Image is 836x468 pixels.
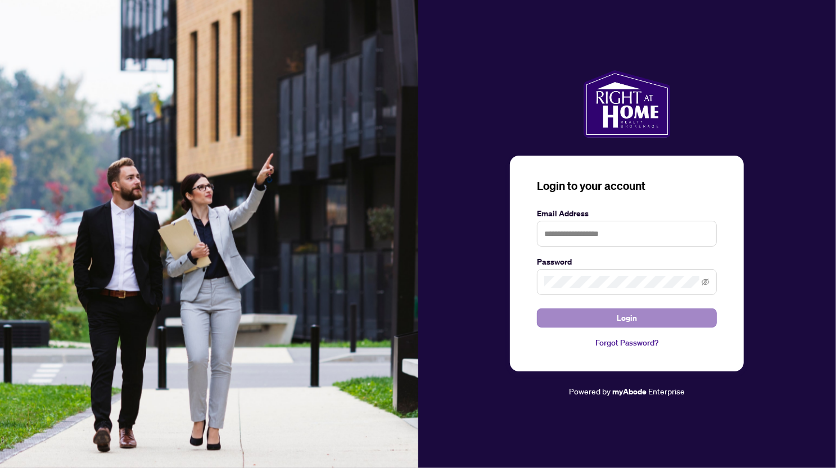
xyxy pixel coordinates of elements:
a: Forgot Password? [537,337,717,349]
img: ma-logo [584,70,671,138]
span: Login [617,309,637,327]
span: eye-invisible [702,278,710,286]
button: Login [537,308,717,328]
label: Email Address [537,207,717,220]
label: Password [537,256,717,268]
h3: Login to your account [537,178,717,194]
span: Powered by [569,386,611,396]
a: myAbode [612,385,647,398]
span: Enterprise [648,386,685,396]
